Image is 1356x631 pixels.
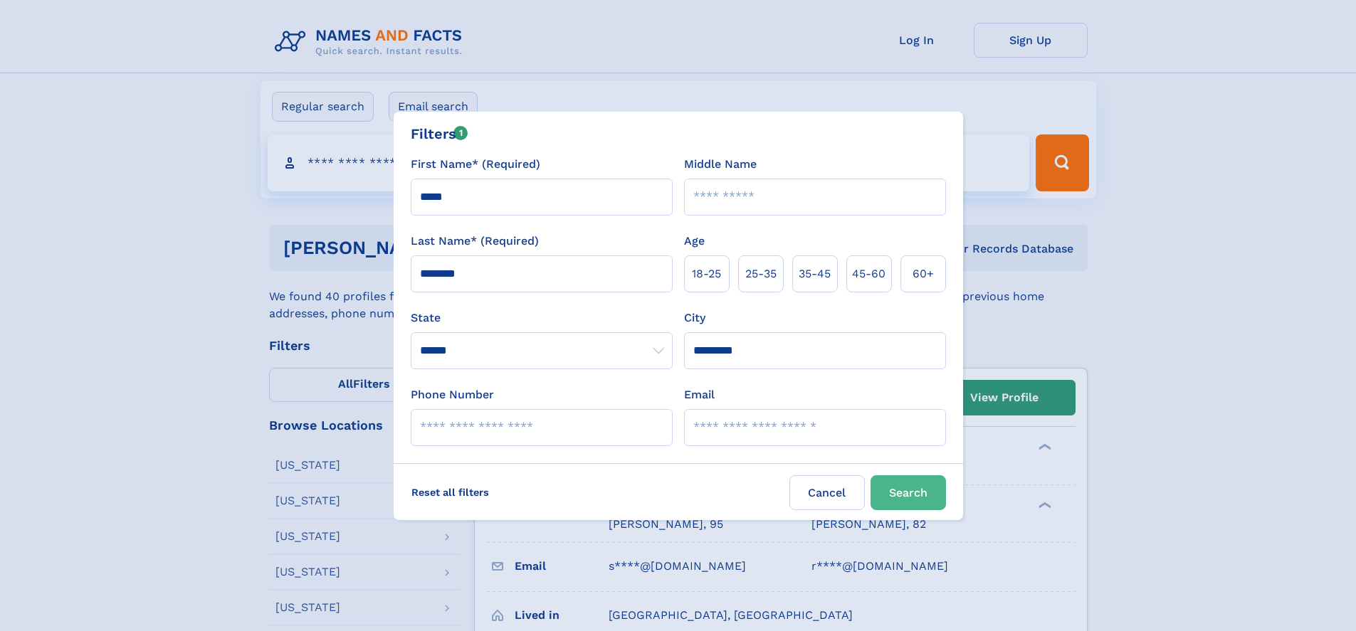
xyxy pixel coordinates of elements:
[411,233,539,250] label: Last Name* (Required)
[684,156,757,173] label: Middle Name
[684,233,705,250] label: Age
[799,265,831,282] span: 35‑45
[789,475,865,510] label: Cancel
[852,265,885,282] span: 45‑60
[745,265,777,282] span: 25‑35
[411,309,673,327] label: State
[913,265,934,282] span: 60+
[411,123,468,144] div: Filters
[402,475,498,509] label: Reset all filters
[411,386,494,403] label: Phone Number
[684,309,705,327] label: City
[411,156,540,173] label: First Name* (Required)
[871,475,946,510] button: Search
[692,265,721,282] span: 18‑25
[684,386,715,403] label: Email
